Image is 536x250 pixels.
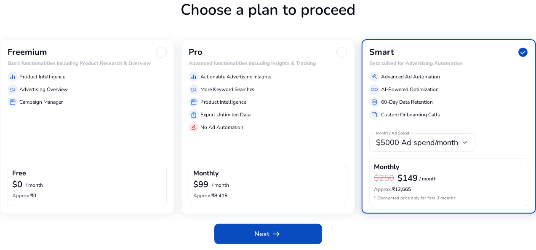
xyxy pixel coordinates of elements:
[189,60,348,66] h6: Advanced functionalities including Insights & Tracking
[214,224,322,244] button: Nextarrow_right_alt
[9,86,16,93] span: manage_search
[374,186,524,192] h6: ₹12,665
[8,47,47,57] h3: Freemium
[190,111,197,118] span: ios_share
[193,192,211,199] span: Approx.
[26,183,43,188] p: / month
[190,86,197,93] span: manage_search
[193,193,343,199] h6: ₹8,415
[12,193,162,199] h6: ₹0
[255,229,282,239] span: Next
[381,98,433,106] p: 60-Day Data Retention
[8,60,167,66] h6: Basic functionalities including Product Research & Overview
[12,192,30,199] span: Approx.
[190,73,197,80] span: equalizer
[200,73,272,81] p: Actionable Advertising Insights
[9,73,16,80] span: equalizer
[371,99,378,105] span: database
[374,195,524,202] p: * Discounted price only for first 3 months
[374,163,399,171] h4: Monthly
[200,111,251,118] p: Export Unlimited Data
[193,169,219,177] h4: Monthly
[381,73,440,81] p: Advanced Ad Automation
[369,60,528,66] h6: Best suited for Advertising Automation
[371,73,378,80] span: gavel
[212,183,229,188] p: / month
[190,99,197,105] span: storefront
[9,99,16,105] span: storefront
[200,98,246,106] p: Product Intelligence
[371,111,378,118] span: summarize
[376,131,409,137] mat-label: Monthly Ad Spend
[397,172,418,184] b: $149
[381,111,440,118] p: Custom Onboarding Calls
[272,229,282,239] span: arrow_right_alt
[381,86,439,93] p: AI-Powered Optimization
[419,176,437,182] p: / month
[189,47,203,57] h3: Pro
[371,86,378,93] span: all_inclusive
[517,47,528,58] span: check_circle
[193,179,208,190] b: $99
[19,98,63,106] p: Campaign Manager
[369,47,394,57] h3: Smart
[12,169,26,177] h4: Free
[19,86,68,93] p: Advertising Overview
[12,179,22,190] b: $0
[19,73,65,81] p: Product Intelligence
[200,86,255,93] p: More Keyword Searches
[376,137,458,148] span: $5000 Ad spend/month
[374,186,392,193] span: Approx.
[374,173,394,183] h3: $250
[200,124,243,131] p: No Ad Automation
[190,124,197,131] span: gavel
